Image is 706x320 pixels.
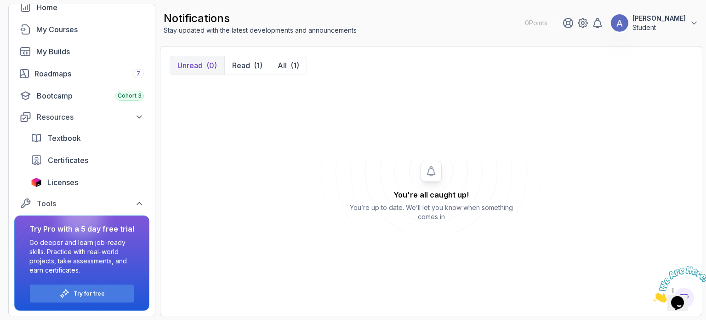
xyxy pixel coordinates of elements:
[137,70,140,77] span: 7
[37,111,144,122] div: Resources
[14,109,149,125] button: Resources
[232,60,250,71] p: Read
[36,46,144,57] div: My Builds
[25,129,149,147] a: textbook
[34,68,144,79] div: Roadmaps
[346,203,516,221] p: You’re up to date. We’ll let you know when something comes in
[4,4,7,12] span: 1
[37,90,144,101] div: Bootcamp
[4,4,61,40] img: Chat attention grabber
[14,42,149,61] a: builds
[118,92,142,99] span: Cohort 3
[29,284,134,303] button: Try for free
[177,60,203,71] p: Unread
[206,60,217,71] div: (0)
[649,262,706,306] iframe: chat widget
[346,189,516,200] h2: You're all caught up!
[14,20,149,39] a: courses
[164,26,357,35] p: Stay updated with the latest developments and announcements
[14,195,149,212] button: Tools
[47,133,81,144] span: Textbook
[37,198,144,209] div: Tools
[37,2,144,13] div: Home
[610,14,699,32] button: user profile image[PERSON_NAME]Student
[170,56,224,75] button: Unread(0)
[278,60,287,71] p: All
[525,18,547,28] p: 0 Points
[254,60,262,71] div: (1)
[29,238,134,275] p: Go deeper and learn job-ready skills. Practice with real-world projects, take assessments, and ea...
[14,87,149,105] a: bootcamp
[25,173,149,192] a: licenses
[290,60,299,71] div: (1)
[36,24,144,35] div: My Courses
[47,177,78,188] span: Licenses
[632,14,686,23] p: [PERSON_NAME]
[164,11,357,26] h2: notifications
[48,155,88,166] span: Certificates
[31,178,42,187] img: jetbrains icon
[25,151,149,169] a: certificates
[224,56,270,75] button: Read(1)
[632,23,686,32] p: Student
[270,56,307,75] button: All(1)
[14,64,149,83] a: roadmaps
[74,290,105,297] a: Try for free
[611,14,628,32] img: user profile image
